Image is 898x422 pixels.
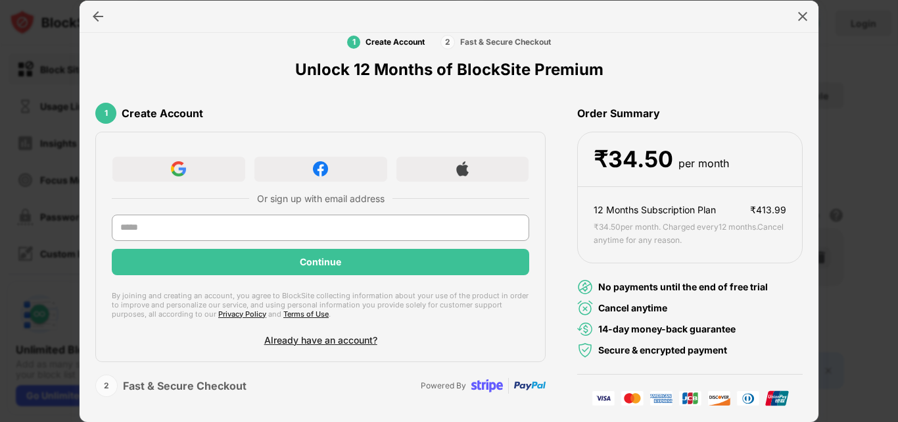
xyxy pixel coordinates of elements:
[257,193,385,204] div: Or sign up with email address
[514,370,546,402] img: paypal-transparent.svg
[122,107,203,120] div: Create Account
[95,375,118,397] div: 2
[577,342,593,358] img: secured-payment-green.svg
[171,161,186,176] img: google-icon.png
[678,154,729,173] div: per month
[455,161,470,176] img: apple-icon.png
[295,60,603,79] div: Unlock 12 Months of BlockSite Premium
[440,35,455,49] div: 2
[577,300,593,316] img: cancel-anytime-green.svg
[218,309,266,319] a: Privacy Policy
[598,280,768,294] div: No payments until the end of free trial
[592,390,615,406] img: visa-card.svg
[421,379,466,392] div: Powered By
[123,379,247,392] div: Fast & Secure Checkout
[750,203,786,217] div: ₹ 413.99
[598,343,727,357] div: Secure & encrypted payment
[460,37,551,47] div: Fast & Secure Checkout
[598,301,667,315] div: Cancel anytime
[471,370,503,402] img: stripe-transparent.svg
[95,103,116,124] div: 1
[347,36,360,49] div: 1
[577,279,593,295] img: no-payment.svg
[283,309,329,319] a: Terms of Use
[594,221,786,247] div: ₹ 34.50 per month. Charged every 12 months . Cancel anytime for any reason.
[577,95,803,132] div: Order Summary
[707,390,731,406] img: discover-card.svg
[621,390,644,406] img: master-card.svg
[678,390,702,406] img: jcb-card.svg
[598,322,736,336] div: 14-day money-back guarantee
[577,321,593,337] img: money-back.svg
[594,203,716,217] div: 12 Months Subscription Plan
[736,390,760,406] img: diner-clabs-card.svg
[264,334,377,346] div: Already have an account?
[594,146,673,173] div: ₹ 34.50
[650,390,673,406] img: american-express-card.svg
[765,390,789,406] img: union-pay-card.svg
[366,37,425,47] div: Create Account
[300,257,341,267] div: Continue
[313,161,328,176] img: facebook-icon.png
[112,291,529,319] div: By joining and creating an account, you agree to BlockSite collecting information about your use ...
